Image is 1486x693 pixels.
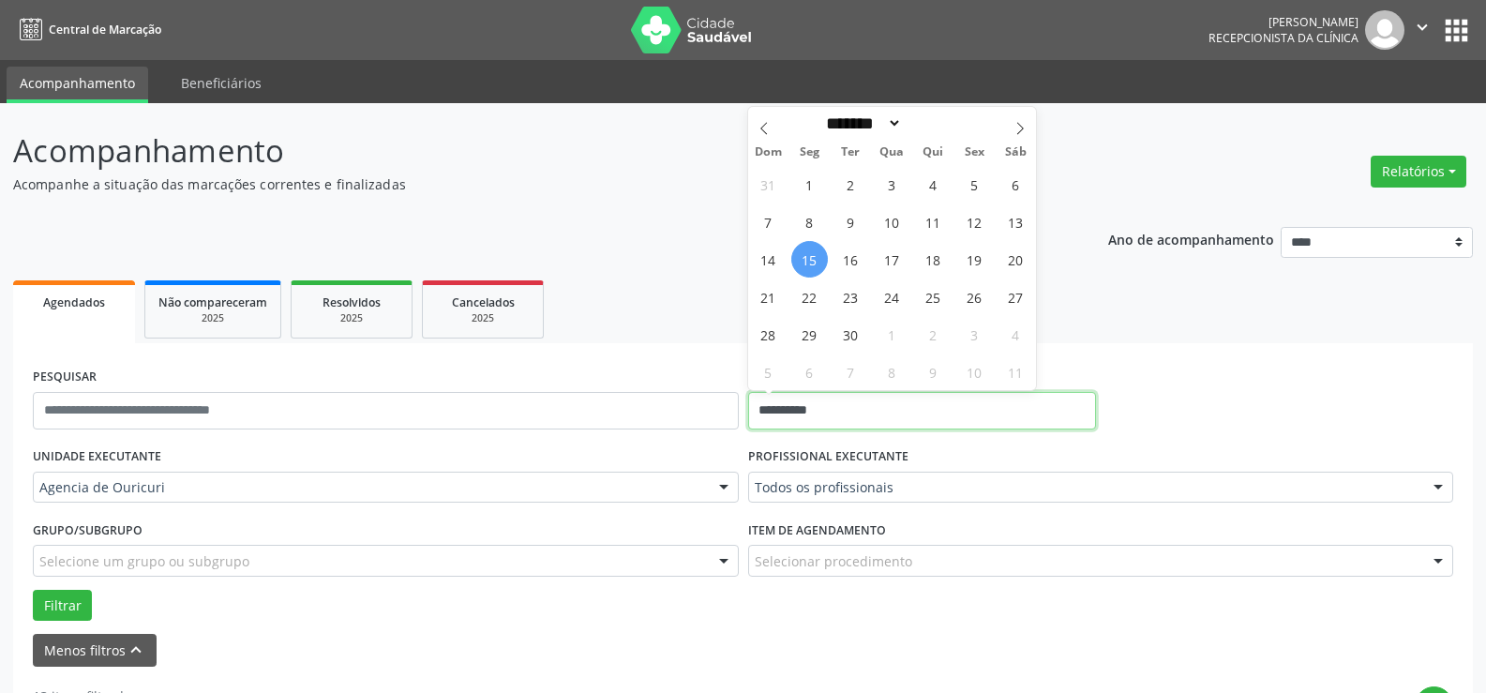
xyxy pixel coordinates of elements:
span: Setembro 16, 2025 [833,241,869,278]
span: Recepcionista da clínica [1208,30,1358,46]
span: Setembro 30, 2025 [833,316,869,353]
button:  [1404,10,1440,50]
span: Qua [871,146,912,158]
i:  [1412,17,1433,38]
span: Outubro 8, 2025 [874,354,910,390]
span: Setembro 12, 2025 [956,203,993,240]
span: Setembro 15, 2025 [791,241,828,278]
span: Setembro 7, 2025 [750,203,787,240]
span: Setembro 27, 2025 [998,279,1034,315]
a: Beneficiários [168,67,275,99]
span: Outubro 7, 2025 [833,354,869,390]
span: Central de Marcação [49,22,161,38]
span: Setembro 5, 2025 [956,166,993,203]
span: Outubro 1, 2025 [874,316,910,353]
span: Setembro 24, 2025 [874,279,910,315]
p: Ano de acompanhamento [1108,227,1274,250]
span: Setembro 1, 2025 [791,166,828,203]
span: Sáb [995,146,1036,158]
span: Outubro 4, 2025 [998,316,1034,353]
span: Setembro 18, 2025 [915,241,952,278]
p: Acompanhe a situação das marcações correntes e finalizadas [13,174,1035,194]
label: Grupo/Subgrupo [33,516,143,545]
span: Setembro 25, 2025 [915,279,952,315]
span: Outubro 5, 2025 [750,354,787,390]
input: Year [902,113,964,133]
button: Relatórios [1371,156,1466,188]
span: Setembro 23, 2025 [833,279,869,315]
span: Setembro 2, 2025 [833,166,869,203]
span: Setembro 6, 2025 [998,166,1034,203]
span: Dom [748,146,789,158]
span: Setembro 4, 2025 [915,166,952,203]
span: Setembro 28, 2025 [750,316,787,353]
span: Agendados [43,294,105,310]
span: Cancelados [452,294,515,310]
i: keyboard_arrow_up [126,640,146,660]
a: Acompanhamento [7,67,148,103]
div: 2025 [158,311,267,325]
span: Setembro 20, 2025 [998,241,1034,278]
span: Setembro 21, 2025 [750,279,787,315]
span: Setembro 29, 2025 [791,316,828,353]
span: Setembro 19, 2025 [956,241,993,278]
span: Outubro 3, 2025 [956,316,993,353]
span: Setembro 17, 2025 [874,241,910,278]
button: apps [1440,14,1473,47]
span: Outubro 11, 2025 [998,354,1034,390]
span: Setembro 8, 2025 [791,203,828,240]
span: Agosto 31, 2025 [750,166,787,203]
span: Todos os profissionais [755,478,1416,497]
span: Setembro 3, 2025 [874,166,910,203]
label: PROFISSIONAL EXECUTANTE [748,443,908,472]
span: Setembro 10, 2025 [874,203,910,240]
span: Não compareceram [158,294,267,310]
span: Selecionar procedimento [755,551,912,571]
img: img [1365,10,1404,50]
div: 2025 [436,311,530,325]
select: Month [820,113,903,133]
span: Ter [830,146,871,158]
p: Acompanhamento [13,128,1035,174]
span: Setembro 14, 2025 [750,241,787,278]
label: PESQUISAR [33,363,97,392]
span: Outubro 6, 2025 [791,354,828,390]
span: Qui [912,146,953,158]
span: Setembro 22, 2025 [791,279,828,315]
span: Outubro 9, 2025 [915,354,952,390]
div: 2025 [305,311,398,325]
span: Setembro 9, 2025 [833,203,869,240]
button: Menos filtroskeyboard_arrow_up [33,634,157,667]
span: Seg [788,146,830,158]
span: Setembro 11, 2025 [915,203,952,240]
span: Outubro 2, 2025 [915,316,952,353]
label: UNIDADE EXECUTANTE [33,443,161,472]
a: Central de Marcação [13,14,161,45]
span: Selecione um grupo ou subgrupo [39,551,249,571]
span: Outubro 10, 2025 [956,354,993,390]
span: Agencia de Ouricuri [39,478,700,497]
label: Item de agendamento [748,516,886,545]
div: [PERSON_NAME] [1208,14,1358,30]
span: Sex [953,146,995,158]
span: Resolvidos [323,294,381,310]
span: Setembro 13, 2025 [998,203,1034,240]
span: Setembro 26, 2025 [956,279,993,315]
button: Filtrar [33,590,92,622]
